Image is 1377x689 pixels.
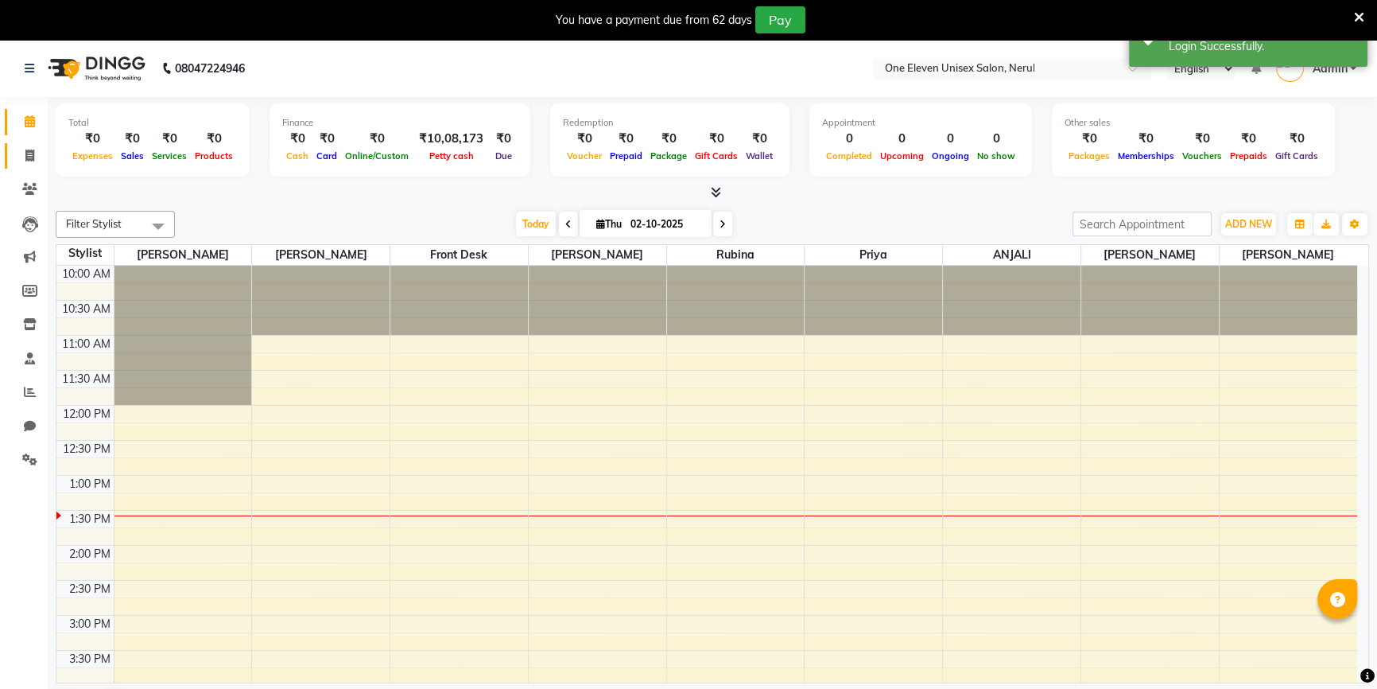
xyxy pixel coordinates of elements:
[66,651,114,668] div: 3:30 PM
[66,581,114,598] div: 2:30 PM
[60,441,114,457] div: 12:30 PM
[742,130,777,148] div: ₹0
[68,150,117,162] span: Expenses
[41,46,149,91] img: logo
[312,130,341,148] div: ₹0
[68,130,117,148] div: ₹0
[805,245,942,265] span: priya
[59,266,114,282] div: 10:00 AM
[973,130,1019,148] div: 0
[341,130,413,148] div: ₹0
[66,546,114,562] div: 2:00 PM
[943,245,1080,265] span: ANJALI
[563,150,606,162] span: Voucher
[490,130,518,148] div: ₹0
[66,217,122,230] span: Filter Stylist
[876,130,928,148] div: 0
[592,218,626,230] span: Thu
[56,245,114,262] div: Stylist
[563,130,606,148] div: ₹0
[1114,130,1178,148] div: ₹0
[563,116,777,130] div: Redemption
[556,12,752,29] div: You have a payment due from 62 days
[822,116,1019,130] div: Appointment
[1276,54,1304,82] img: Admin
[755,6,805,33] button: Pay
[1225,218,1272,230] span: ADD NEW
[413,130,490,148] div: ₹10,08,173
[822,130,876,148] div: 0
[390,245,528,265] span: front desk
[1169,38,1356,55] div: Login Successfully.
[1178,130,1226,148] div: ₹0
[114,245,252,265] span: [PERSON_NAME]
[1220,245,1357,265] span: [PERSON_NAME]
[973,150,1019,162] span: No show
[117,150,148,162] span: Sales
[66,616,114,633] div: 3:00 PM
[341,150,413,162] span: Online/Custom
[1226,150,1271,162] span: Prepaids
[1081,245,1219,265] span: [PERSON_NAME]
[691,130,742,148] div: ₹0
[1221,213,1276,236] button: ADD NEW
[66,476,114,492] div: 1:00 PM
[646,130,691,148] div: ₹0
[1065,130,1114,148] div: ₹0
[1312,60,1347,77] span: Admin
[282,116,518,130] div: Finance
[876,150,928,162] span: Upcoming
[606,150,646,162] span: Prepaid
[252,245,390,265] span: [PERSON_NAME]
[667,245,805,265] span: rubina
[1271,150,1322,162] span: Gift Cards
[529,245,666,265] span: [PERSON_NAME]
[59,336,114,352] div: 11:00 AM
[1271,130,1322,148] div: ₹0
[191,130,237,148] div: ₹0
[491,150,516,162] span: Due
[60,406,114,422] div: 12:00 PM
[1065,116,1322,130] div: Other sales
[1114,150,1178,162] span: Memberships
[425,150,478,162] span: Petty cash
[1251,61,1260,76] a: 1
[928,150,973,162] span: Ongoing
[282,130,312,148] div: ₹0
[117,130,148,148] div: ₹0
[66,511,114,527] div: 1:30 PM
[822,150,876,162] span: Completed
[691,150,742,162] span: Gift Cards
[312,150,341,162] span: Card
[175,46,245,91] b: 08047224946
[148,130,191,148] div: ₹0
[646,150,691,162] span: Package
[626,212,705,236] input: 2025-10-02
[742,150,777,162] span: Wallet
[59,301,114,317] div: 10:30 AM
[516,212,556,236] span: Today
[1073,212,1212,236] input: Search Appointment
[191,150,237,162] span: Products
[1065,150,1114,162] span: Packages
[1226,130,1271,148] div: ₹0
[148,150,191,162] span: Services
[928,130,973,148] div: 0
[282,150,312,162] span: Cash
[606,130,646,148] div: ₹0
[1178,150,1226,162] span: Vouchers
[59,371,114,387] div: 11:30 AM
[68,116,237,130] div: Total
